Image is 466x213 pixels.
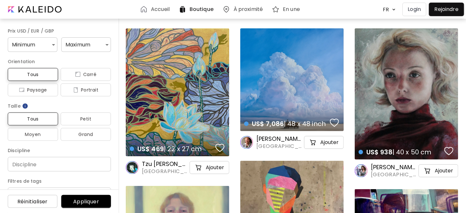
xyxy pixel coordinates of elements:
[140,5,172,13] a: Accueil
[151,7,170,12] h6: Accueil
[13,131,53,138] span: Moyen
[328,116,341,129] button: favorites
[8,147,111,154] h6: Discipline
[8,102,111,110] h6: Taille
[190,161,229,174] button: cart-iconAjouter
[283,7,300,12] h6: En une
[272,5,302,13] a: En une
[214,141,226,154] button: favorites
[13,198,52,205] span: Réinitialiser
[61,128,111,141] button: Grand
[355,163,458,178] a: [PERSON_NAME][GEOGRAPHIC_DATA], [GEOGRAPHIC_DATA]cart-iconAjouter
[366,148,392,157] span: US$ 938
[66,71,106,78] span: Carré
[371,171,417,178] span: [GEOGRAPHIC_DATA], [GEOGRAPHIC_DATA]
[435,168,453,174] h5: Ajouter
[142,168,188,175] span: [GEOGRAPHIC_DATA], [GEOGRAPHIC_DATA]
[419,164,458,177] button: cart-iconAjouter
[443,145,455,158] button: favorites
[233,7,263,12] h6: À proximité
[402,3,427,16] button: Login
[126,160,229,175] a: Tzu [PERSON_NAME] [PERSON_NAME][GEOGRAPHIC_DATA], [GEOGRAPHIC_DATA]cart-iconAjouter
[309,139,317,146] img: cart-icon
[408,5,421,13] p: Login
[8,112,58,125] button: Tous
[402,3,429,16] a: Login
[130,145,213,153] h4: | 22 x 27 cm
[320,139,339,146] h5: Ajouter
[429,3,464,16] a: Rejoindre
[66,198,106,205] span: Appliquer
[8,83,58,96] button: iconPaysage
[142,160,188,168] h6: Tzu [PERSON_NAME] [PERSON_NAME]
[190,7,213,12] h6: Boutique
[206,164,224,171] h5: Ajouter
[19,87,25,92] img: icon
[240,28,344,131] a: US$ 7,086| 48 x 48 inchfavoriteshttps://cdn.kaleido.art/CDN/Artwork/175009/Primary/medium.webp?up...
[244,120,328,128] h4: | 48 x 48 inch
[137,144,164,153] span: US$ 469
[61,83,111,96] button: iconPortrait
[380,4,390,15] div: FR
[126,28,229,156] a: US$ 469| 22 x 27 cmfavoriteshttps://cdn.kaleido.art/CDN/Artwork/174796/Primary/medium.webp?update...
[13,71,53,78] span: Tous
[61,112,111,125] button: Petit
[8,128,58,141] button: Moyen
[8,58,111,65] h6: Orientation
[61,195,111,208] button: Appliquer
[61,68,111,81] button: iconCarré
[73,87,78,92] img: icon
[256,135,303,143] h6: [PERSON_NAME]
[66,86,106,94] span: Portrait
[8,37,57,52] div: Minimum
[66,131,106,138] span: Grand
[195,164,203,171] img: cart-icon
[22,103,28,109] img: info
[8,27,111,35] h6: Prix USD / EUR / GBP
[371,163,417,171] h6: [PERSON_NAME]
[66,115,106,123] span: Petit
[8,68,58,81] button: Tous
[391,6,397,13] img: arrow down
[355,28,458,160] a: US$ 938| 40 x 50 cmfavoriteshttps://cdn.kaleido.art/CDN/Artwork/175624/Primary/medium.webp?update...
[359,148,442,156] h4: | 40 x 50 cm
[223,5,265,13] a: À proximité
[424,167,431,175] img: cart-icon
[13,115,53,123] span: Tous
[8,195,57,208] button: Réinitialiser
[8,177,111,185] h6: Filtres de tags
[304,136,344,149] button: cart-iconAjouter
[240,135,344,150] a: [PERSON_NAME][GEOGRAPHIC_DATA], [GEOGRAPHIC_DATA]cart-iconAjouter
[252,119,284,128] span: US$ 7,086
[75,72,81,77] img: icon
[13,86,53,94] span: Paysage
[179,5,216,13] a: Boutique
[256,143,303,150] span: [GEOGRAPHIC_DATA], [GEOGRAPHIC_DATA]
[61,37,111,52] div: Maximum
